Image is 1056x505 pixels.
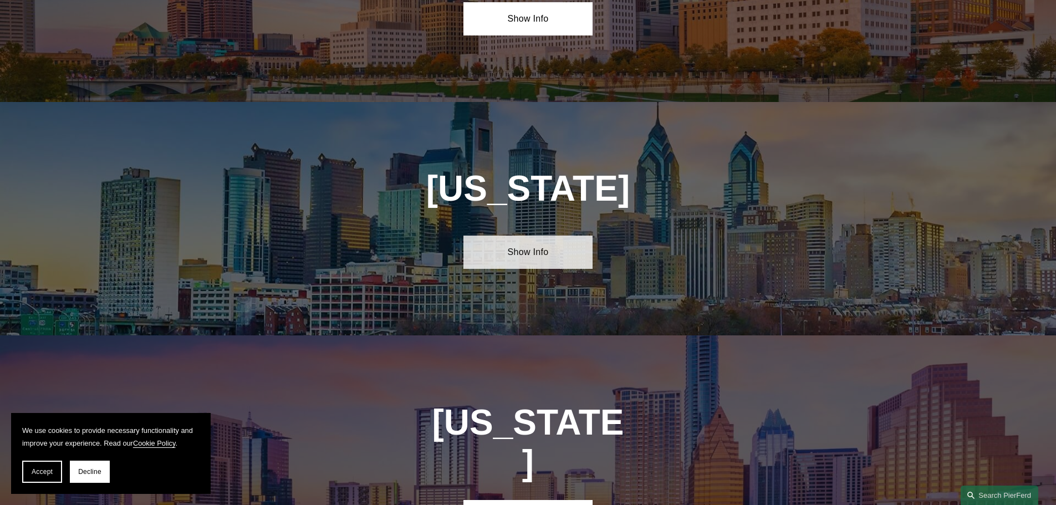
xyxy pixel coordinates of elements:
button: Accept [22,461,62,483]
h1: [US_STATE] [431,402,625,483]
p: We use cookies to provide necessary functionality and improve your experience. Read our . [22,424,200,450]
button: Decline [70,461,110,483]
h1: [US_STATE] [366,169,690,209]
a: Search this site [961,486,1038,505]
span: Accept [32,468,53,476]
a: Show Info [463,236,593,269]
span: Decline [78,468,101,476]
a: Show Info [463,2,593,35]
section: Cookie banner [11,413,211,494]
a: Cookie Policy [133,439,176,447]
